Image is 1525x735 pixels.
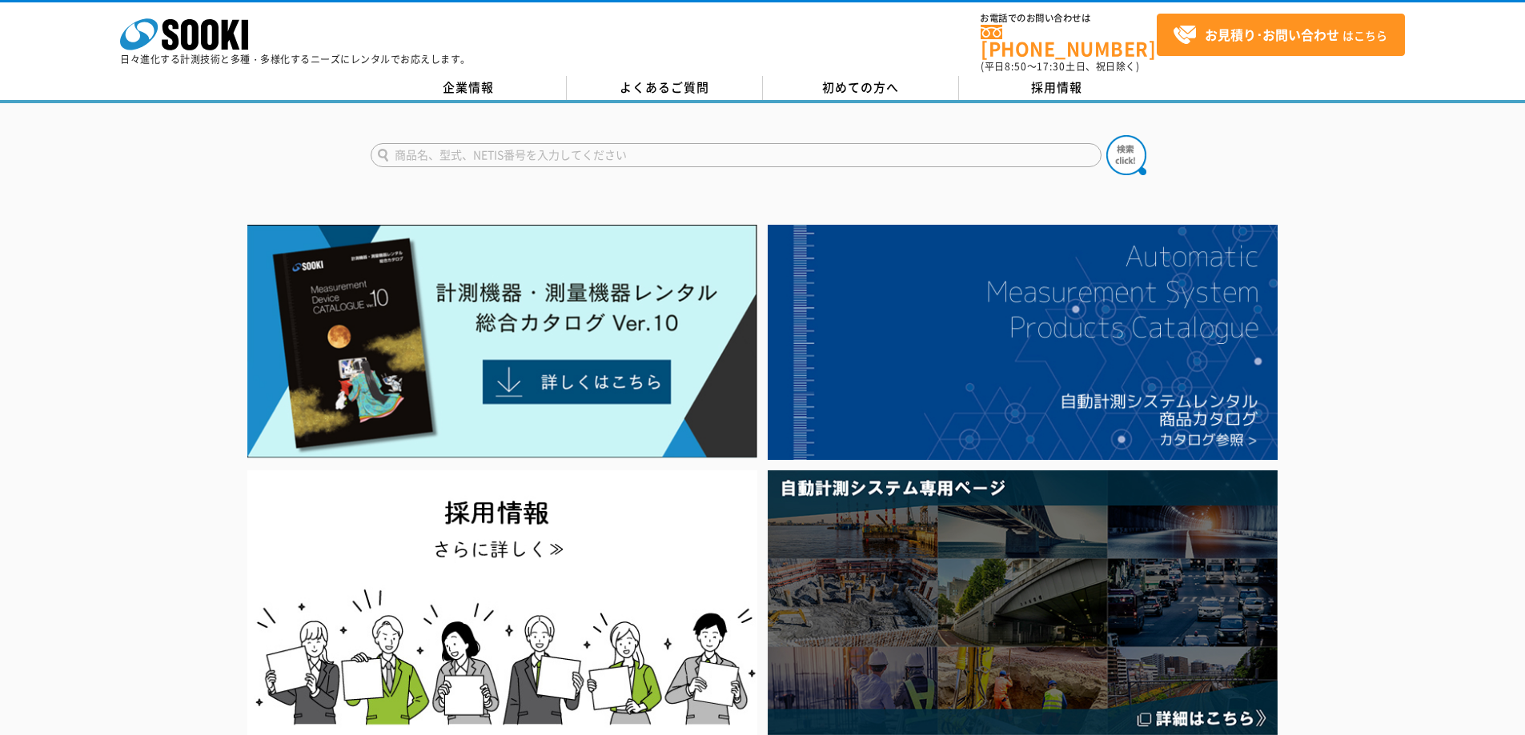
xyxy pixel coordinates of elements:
[981,25,1157,58] a: [PHONE_NUMBER]
[981,14,1157,23] span: お電話でのお問い合わせは
[1173,23,1387,47] span: はこちら
[763,76,959,100] a: 初めての方へ
[371,143,1102,167] input: 商品名、型式、NETIS番号を入力してください
[567,76,763,100] a: よくあるご質問
[1037,59,1065,74] span: 17:30
[768,470,1278,735] img: 自動計測システム専用ページ
[1106,135,1146,175] img: btn_search.png
[247,225,757,458] img: Catalog Ver10
[1157,14,1405,56] a: お見積り･お問い合わせはこちら
[1205,25,1339,44] strong: お見積り･お問い合わせ
[981,59,1139,74] span: (平日 ～ 土日、祝日除く)
[822,78,899,96] span: 初めての方へ
[959,76,1155,100] a: 採用情報
[1005,59,1027,74] span: 8:50
[247,470,757,735] img: SOOKI recruit
[120,54,471,64] p: 日々進化する計測技術と多種・多様化するニーズにレンタルでお応えします。
[768,225,1278,460] img: 自動計測システムカタログ
[371,76,567,100] a: 企業情報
